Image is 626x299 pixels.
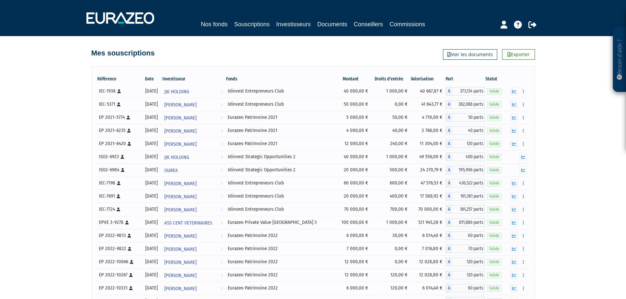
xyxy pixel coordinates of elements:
[371,111,411,124] td: 50,00 €
[164,230,197,242] span: [PERSON_NAME]
[411,242,445,255] td: 7 016,80 €
[144,140,159,147] div: [DATE]
[371,282,411,295] td: 120,00 €
[164,256,197,268] span: [PERSON_NAME]
[99,193,140,200] div: IEC-7691
[354,20,383,29] a: Conseillers
[334,177,371,190] td: 60 000,00 €
[446,100,485,109] div: A - Idinvest Entrepreneurs Club
[228,153,332,160] div: Idinvest Strategic Opportunities 2
[220,125,223,137] i: Voir l'investisseur
[164,283,197,295] span: [PERSON_NAME]
[487,101,501,108] span: Valide
[487,193,501,200] span: Valide
[452,87,485,96] span: 373,134 parts
[452,139,485,148] span: 120 parts
[487,272,501,278] span: Valide
[446,218,485,227] div: A - Eurazeo Private Value Europe 3
[97,74,142,85] th: Référence
[452,179,485,187] span: 436,522 parts
[220,204,223,216] i: Voir l'investisseur
[117,181,121,185] i: [Français] Personne physique
[487,88,501,95] span: Valide
[446,153,485,161] div: A - Idinvest Strategic Opportunities 2
[220,164,223,177] i: Voir l'investisseur
[220,217,223,229] i: Voir l'investisseur
[99,285,140,291] div: EP 2022-10331
[334,229,371,242] td: 6 000,00 €
[487,128,501,134] span: Valide
[411,150,445,163] td: 49 556,00 €
[164,99,197,111] span: [PERSON_NAME]
[220,178,223,190] i: Voir l'investisseur
[487,141,501,147] span: Valide
[220,269,223,282] i: Voir l'investisseur
[144,219,159,226] div: [DATE]
[446,74,485,85] th: Part
[446,205,485,214] div: A - Idinvest Entrepreneurs Club
[390,20,425,29] a: Commissions
[99,232,140,239] div: EP 2022-9813
[371,98,411,111] td: 0,00 €
[371,74,411,85] th: Droits d'entrée
[144,180,159,186] div: [DATE]
[144,127,159,134] div: [DATE]
[144,232,159,239] div: [DATE]
[452,218,485,227] span: 811,886 parts
[164,204,197,216] span: [PERSON_NAME]
[446,100,452,109] span: A
[616,30,623,89] p: Besoin d'aide ?
[334,268,371,282] td: 12 000,00 €
[162,255,226,268] a: [PERSON_NAME]
[162,242,226,255] a: [PERSON_NAME]
[228,285,332,291] div: Eurazeo Patrimoine 2022
[220,243,223,255] i: Voir l'investisseur
[228,127,332,134] div: Eurazeo Patrimoine 2021
[487,180,501,186] span: Valide
[446,271,485,279] div: A - Eurazeo Patrimoine 2022
[411,216,445,229] td: 121 945,28 €
[164,217,212,229] span: ASS CENT VETERINAIRES
[144,271,159,278] div: [DATE]
[487,285,501,291] span: Valide
[452,271,485,279] span: 120 parts
[446,139,485,148] div: A - Eurazeo Patrimoine 2021
[144,153,159,160] div: [DATE]
[334,150,371,163] td: 40 000,00 €
[99,180,140,186] div: IEC-7198
[91,49,155,57] h4: Mes souscriptions
[144,258,159,265] div: [DATE]
[411,268,445,282] td: 12 028,80 €
[371,255,411,268] td: 0,00 €
[502,49,535,60] a: Exporter
[334,98,371,111] td: 50 000,00 €
[487,167,501,173] span: Valide
[117,89,121,93] i: [Français] Personne physique
[334,137,371,150] td: 12 000,00 €
[371,216,411,229] td: 1 000,00 €
[371,242,411,255] td: 0,00 €
[162,203,226,216] a: [PERSON_NAME]
[452,231,485,240] span: 60 parts
[371,85,411,98] td: 1 000,00 €
[446,126,485,135] div: A - Eurazeo Patrimoine 2021
[446,245,485,253] div: A - Eurazeo Patrimoine 2022
[228,180,332,186] div: Idinvest Entrepreneurs Club
[128,247,131,251] i: [Français] Personne physique
[228,88,332,95] div: Idinvest Entrepreneurs Club
[446,126,452,135] span: A
[452,126,485,135] span: 40 parts
[162,163,226,177] a: OUREA
[144,285,159,291] div: [DATE]
[487,246,501,252] span: Valide
[128,234,131,238] i: [Français] Personne physique
[164,178,197,190] span: [PERSON_NAME]
[99,114,140,121] div: EP 2021-5774
[99,127,140,134] div: EP 2021-6235
[129,273,133,277] i: [Français] Personne physique
[452,153,485,161] span: 400 parts
[130,260,133,264] i: [Français] Personne physique
[411,124,445,137] td: 3 768,00 €
[371,150,411,163] td: 1 000,00 €
[164,112,197,124] span: [PERSON_NAME]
